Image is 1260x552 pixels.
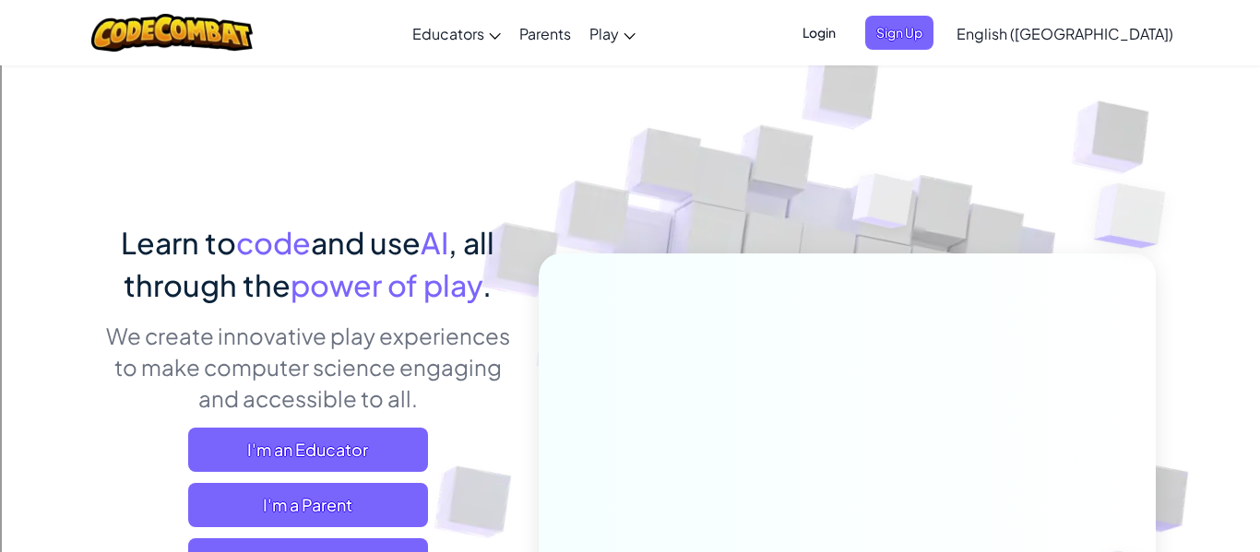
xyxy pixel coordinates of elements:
[104,320,511,414] p: We create innovative play experiences to make computer science engaging and accessible to all.
[580,8,645,58] a: Play
[421,224,448,261] span: AI
[311,224,421,261] span: and use
[1057,138,1217,294] img: Overlap cubes
[412,24,484,43] span: Educators
[791,16,847,50] button: Login
[947,8,1183,58] a: English ([GEOGRAPHIC_DATA])
[403,8,510,58] a: Educators
[188,483,428,527] a: I'm a Parent
[236,224,311,261] span: code
[91,14,253,52] img: CodeCombat logo
[957,24,1173,43] span: English ([GEOGRAPHIC_DATA])
[865,16,933,50] button: Sign Up
[188,428,428,472] a: I'm an Educator
[482,266,492,303] span: .
[589,24,619,43] span: Play
[510,8,580,58] a: Parents
[818,137,951,275] img: Overlap cubes
[121,224,236,261] span: Learn to
[291,266,482,303] span: power of play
